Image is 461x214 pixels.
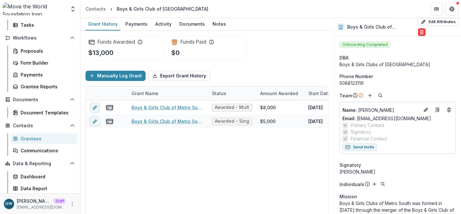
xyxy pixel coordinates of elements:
[304,86,353,100] div: Start Date
[10,58,77,68] a: Form Builder
[171,48,180,58] p: $0
[208,86,256,100] div: Status
[106,104,113,111] button: view-payments
[128,86,208,100] div: Grant Name
[371,180,378,188] button: Add
[13,97,67,103] span: Documents
[131,104,204,111] a: Boys & Girls Club of Metro South - 2024 (1/3)
[17,198,51,204] p: [PERSON_NAME]
[86,19,120,29] div: Grant History
[432,105,443,115] a: Go to contact
[21,173,72,180] div: Dashboard
[347,24,415,30] h2: Boys & Girls Club of [GEOGRAPHIC_DATA]
[13,35,67,41] span: Workflows
[21,22,72,28] div: Tasks
[342,107,420,113] p: [PERSON_NAME]
[339,162,361,168] span: Signatory
[422,106,430,114] button: Edit
[339,193,357,200] span: Mission
[446,3,458,15] button: Get Help
[351,129,371,135] span: Signatory
[10,133,77,144] a: Grantees
[5,202,13,206] div: Grace Willig
[376,92,384,99] button: Search
[256,86,304,100] div: Amount Awarded
[10,145,77,156] a: Communications
[366,92,374,99] button: Add
[90,116,100,127] button: edit
[90,103,100,113] button: edit
[21,71,72,78] div: Payments
[3,94,77,105] button: Open Documents
[342,107,357,113] span: Name :
[88,48,113,58] p: $13,000
[10,46,77,56] a: Proposals
[86,18,120,31] a: Grant History
[256,90,302,97] div: Amount Awarded
[148,71,210,81] button: Export Grant History
[339,92,352,99] p: Team
[21,147,72,154] div: Communications
[342,107,420,113] a: Name: [PERSON_NAME]
[10,183,77,194] a: Data Report
[117,5,208,12] div: Boys & Girls Club of [GEOGRAPHIC_DATA]
[17,204,66,210] p: [EMAIL_ADDRESS][DOMAIN_NAME]
[3,3,66,15] img: Move the World Foundation logo
[308,118,323,125] p: [DATE]
[308,104,323,111] p: [DATE]
[260,118,276,125] div: $5,000
[13,161,67,166] span: Data & Reporting
[128,90,162,97] div: Grant Name
[445,106,453,114] button: Deletes
[342,115,431,122] a: Email: [EMAIL_ADDRESS][DOMAIN_NAME]
[123,19,150,29] div: Payments
[13,123,67,129] span: Contacts
[10,20,77,30] a: Tasks
[10,81,77,92] a: Grantee Reports
[21,59,72,66] div: Form Builder
[97,39,135,45] h2: Funds Awarded
[177,19,207,29] div: Documents
[10,171,77,182] a: Dashboard
[53,198,66,204] p: Staff
[215,119,249,124] span: Awarded - Single Year
[210,18,229,31] a: Notes
[10,69,77,80] a: Payments
[351,122,384,129] span: Primary Contact
[86,71,146,81] button: Manually Log Grant
[180,39,206,45] h2: Funds Paid
[3,33,77,43] button: Open Workflows
[339,168,456,175] div: [PERSON_NAME]
[21,83,72,90] div: Grantee Reports
[21,48,72,54] div: Proposals
[351,135,387,142] span: Financial Contact
[342,116,356,121] span: Email:
[304,90,335,97] div: Start Date
[83,4,211,13] nav: breadcrumb
[86,5,106,12] div: Contacts
[260,104,276,111] div: $8,000
[430,3,443,15] button: Partners
[339,41,391,48] span: Onboarding Completed
[68,3,77,15] button: Open entity switcher
[339,73,373,80] span: Phone Number
[379,180,387,188] button: Search
[342,143,377,151] button: Send Invite
[3,120,77,131] button: Open Contacts
[131,118,204,125] a: Boys & Girls Club of Metro South - 2023
[215,105,249,110] span: Awarded - Multi Year
[10,107,77,118] a: Document Templates
[21,185,72,192] div: Data Report
[418,28,426,36] button: Delete
[210,19,229,29] div: Notes
[177,18,207,31] a: Documents
[68,200,76,208] button: More
[339,181,364,188] p: Individuals
[153,18,174,31] a: Activity
[339,54,348,61] span: DBA
[339,80,456,86] div: 5088123119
